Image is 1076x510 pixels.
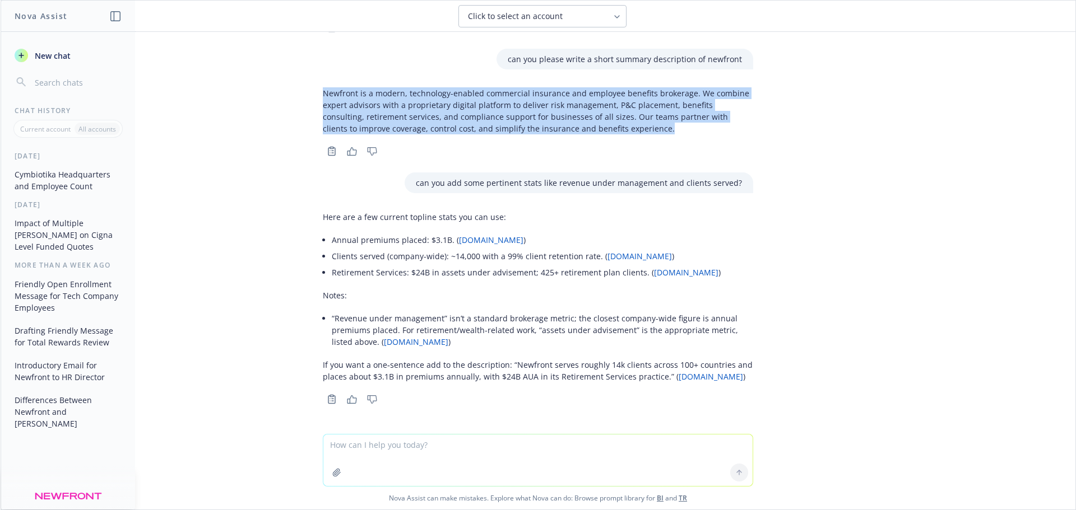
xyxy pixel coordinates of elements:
p: Current account [20,124,71,134]
a: [DOMAIN_NAME] [459,235,523,245]
li: Retirement Services: $24B in assets under advisement; 425+ retirement plan clients. ( ) [332,264,753,280]
p: can you add some pertinent stats like revenue under management and clients served? [416,177,742,189]
button: Impact of Multiple [PERSON_NAME] on Cigna Level Funded Quotes [10,214,126,256]
li: Clients served (company-wide): ~14,000 with a 99% client retention rate. ( ) [332,248,753,264]
p: If you want a one‑sentence add to the description: “Newfront serves roughly 14k clients across 10... [323,359,753,382]
div: [DATE] [1,200,135,209]
li: Annual premiums placed: $3.1B. ( ) [332,232,753,248]
a: [DOMAIN_NAME] [607,251,672,261]
h1: Nova Assist [15,10,67,22]
button: Click to select an account [458,5,627,27]
svg: Copy to clipboard [327,146,337,156]
button: Drafting Friendly Message for Total Rewards Review [10,321,126,352]
p: Newfront is a modern, technology-enabled commercial insurance and employee benefits brokerage. We... [323,87,753,134]
p: Notes: [323,289,753,301]
a: [DOMAIN_NAME] [679,371,743,382]
span: Nova Assist can make mistakes. Explore what Nova can do: Browse prompt library for and [5,486,1071,509]
a: [DOMAIN_NAME] [654,267,718,278]
li: “Revenue under management” isn’t a standard brokerage metric; the closest company-wide figure is ... [332,310,753,350]
p: can you please write a short summary description of newfront [508,53,742,65]
button: Introductory Email for Newfront to HR Director [10,356,126,386]
span: Click to select an account [468,11,563,22]
div: Chat History [1,106,135,115]
button: Differences Between Newfront and [PERSON_NAME] [10,391,126,433]
span: New chat [33,50,71,62]
input: Search chats [33,74,122,90]
p: All accounts [78,124,116,134]
div: More than a week ago [1,260,135,270]
a: TR [679,493,687,503]
svg: Copy to clipboard [327,394,337,404]
button: Friendly Open Enrollment Message for Tech Company Employees [10,275,126,317]
a: BI [657,493,664,503]
p: Here are a few current topline stats you can use: [323,211,753,223]
button: Thumbs down [363,143,381,159]
a: [DOMAIN_NAME] [384,336,448,347]
button: New chat [10,45,126,65]
div: [DATE] [1,151,135,161]
button: Thumbs down [363,391,381,407]
button: Cymbiotika Headquarters and Employee Count [10,165,126,195]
